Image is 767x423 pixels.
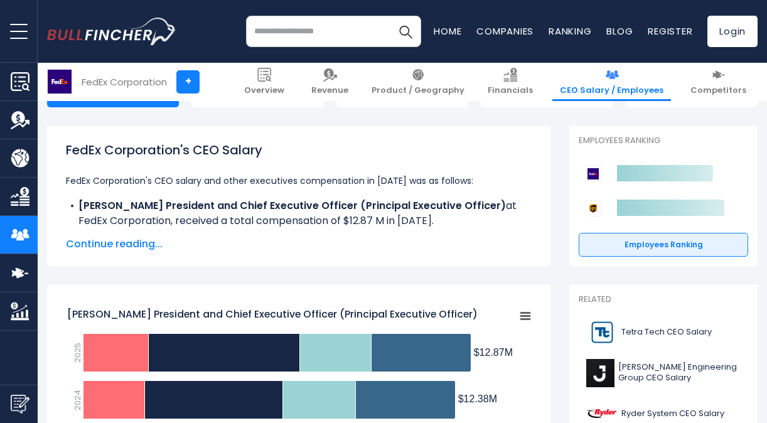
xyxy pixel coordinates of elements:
[480,63,540,101] a: Financials
[579,356,748,390] a: [PERSON_NAME] Engineering Group CEO Salary
[48,70,72,94] img: FDX logo
[67,307,478,321] tspan: [PERSON_NAME] President and Chief Executive Officer (Principal Executive Officer)
[618,362,741,383] span: [PERSON_NAME] Engineering Group CEO Salary
[606,24,633,38] a: Blog
[552,63,671,101] a: CEO Salary / Employees
[476,24,534,38] a: Companies
[72,343,83,363] text: 2025
[585,200,601,217] img: United Parcel Service competitors logo
[66,237,532,252] span: Continue reading...
[683,63,754,101] a: Competitors
[304,63,356,101] a: Revenue
[72,390,83,410] text: 2024
[586,318,618,346] img: TTEK logo
[690,85,746,96] span: Competitors
[579,315,748,350] a: Tetra Tech CEO Salary
[237,63,292,101] a: Overview
[364,63,472,101] a: Product / Geography
[434,24,461,38] a: Home
[621,327,712,338] span: Tetra Tech CEO Salary
[244,85,284,96] span: Overview
[458,394,497,404] tspan: $12.38M
[176,70,200,94] a: +
[549,24,591,38] a: Ranking
[560,85,663,96] span: CEO Salary / Employees
[311,85,348,96] span: Revenue
[579,136,748,146] p: Employees Ranking
[707,16,758,47] a: Login
[66,173,532,188] p: FedEx Corporation's CEO salary and other executives compensation in [DATE] was as follows:
[390,16,421,47] button: Search
[579,233,748,257] a: Employees Ranking
[488,85,533,96] span: Financials
[78,198,506,213] b: [PERSON_NAME] President and Chief Executive Officer (Principal Executive Officer)
[66,198,532,228] li: at FedEx Corporation, received a total compensation of $12.87 M in [DATE].
[372,85,464,96] span: Product / Geography
[579,294,748,305] p: Related
[47,18,177,45] img: bullfincher logo
[586,359,614,387] img: J logo
[47,18,177,45] a: Go to homepage
[474,347,513,358] tspan: $12.87M
[585,166,601,182] img: FedEx Corporation competitors logo
[648,24,692,38] a: Register
[621,409,724,419] span: Ryder System CEO Salary
[82,75,167,89] div: FedEx Corporation
[66,141,532,159] h1: FedEx Corporation's CEO Salary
